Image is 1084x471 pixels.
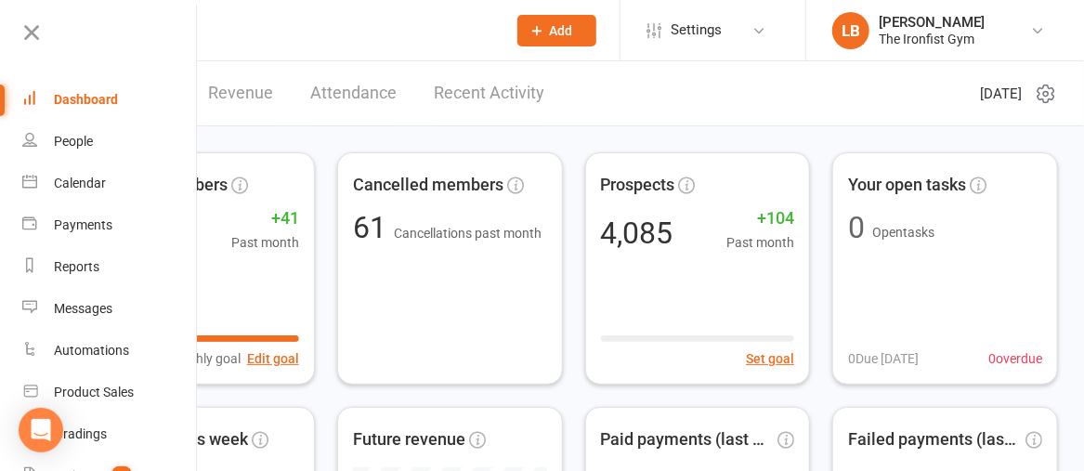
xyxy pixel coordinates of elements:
span: Future revenue [353,426,465,453]
span: 0 overdue [988,348,1042,369]
a: Recent Activity [434,61,544,125]
span: Cancelled members [353,172,503,199]
span: Prospects [601,172,675,199]
div: Messages [54,301,112,316]
span: Open tasks [872,225,934,240]
span: Cancellations past month [394,226,542,241]
a: Calendar [22,163,198,204]
div: 4,085 [601,218,673,248]
div: 0 [848,213,865,242]
button: Set goal [746,348,794,369]
a: Reports [22,246,198,288]
span: 0 Due [DATE] [848,348,919,369]
div: Automations [54,343,129,358]
span: 61 [353,210,394,245]
div: Product Sales [54,385,134,399]
a: People [22,121,198,163]
div: Dashboard [54,92,118,107]
a: Automations [22,330,198,372]
div: Calendar [54,176,106,190]
div: Open Intercom Messenger [19,408,63,452]
div: Reports [54,259,99,274]
a: Attendance [310,61,397,125]
div: Payments [54,217,112,232]
button: Add [517,15,596,46]
a: Dashboard [22,79,198,121]
a: Revenue [208,61,273,125]
div: People [54,134,93,149]
div: LB [832,12,869,49]
div: [PERSON_NAME] [879,14,985,31]
input: Search... [111,18,493,44]
a: Payments [22,204,198,246]
div: Gradings [54,426,107,441]
span: Failed payments (last 30d) [848,426,1022,453]
a: Product Sales [22,372,198,413]
span: Past month [726,232,794,253]
span: Your open tasks [848,172,966,199]
span: Past month [231,232,299,253]
span: +41 [231,205,299,232]
span: Settings [671,9,722,51]
span: Paid payments (last 7d) [601,426,775,453]
span: +104 [726,205,794,232]
span: [DATE] [980,83,1022,105]
a: Gradings [22,413,198,455]
a: Messages [22,288,198,330]
button: Edit goal [247,348,299,369]
div: The Ironfist Gym [879,31,985,47]
span: Add [550,23,573,38]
